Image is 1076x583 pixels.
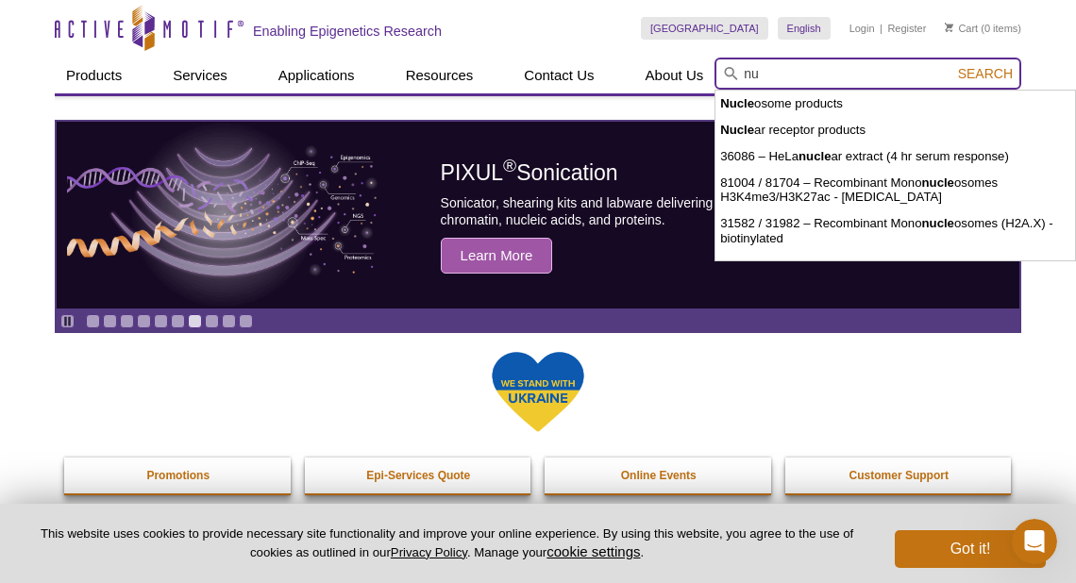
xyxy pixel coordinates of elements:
li: 36076 – THP-1 ar extract [715,252,1075,278]
a: Register [887,22,926,35]
strong: Customer Support [849,469,949,482]
a: English [778,17,831,40]
button: cookie settings [546,543,640,559]
h2: Enabling Epigenetics Research [253,23,442,40]
li: 81004 / 81704 – Recombinant Mono osomes H3K4me3/H3K27ac - [MEDICAL_DATA] [715,170,1075,211]
a: Go to slide 5 [154,314,168,328]
a: [GEOGRAPHIC_DATA] [641,17,768,40]
a: Go to slide 2 [103,314,117,328]
a: Go to slide 6 [171,314,185,328]
button: Got it! [895,530,1046,568]
img: We Stand With Ukraine [491,350,585,434]
p: This website uses cookies to provide necessary site functionality and improve your online experie... [30,525,864,561]
strong: nucle [799,149,831,163]
span: Learn More [441,238,553,274]
a: Products [55,58,133,93]
a: Go to slide 9 [222,314,236,328]
a: Contact Us [513,58,605,93]
a: Go to slide 8 [205,314,219,328]
strong: Epi-Services Quote [366,469,470,482]
li: (0 items) [945,17,1021,40]
a: Resources [395,58,485,93]
a: Customer Support [785,458,1014,493]
iframe: Intercom live chat [1012,519,1057,564]
a: Services [161,58,239,93]
strong: Nucle [720,96,754,110]
li: osome products [715,91,1075,117]
span: Search [958,66,1013,81]
a: About Us [634,58,715,93]
article: PIXUL Sonication [57,122,1019,308]
a: Epi-Services Quote [305,458,533,493]
strong: nucle [922,175,954,190]
input: Keyword, Cat. No. [715,58,1021,90]
a: Go to slide 7 [188,314,202,328]
p: Sonicator, shearing kits and labware delivering consistent multi-sample sonication of chromatin, ... [441,194,977,228]
strong: nucle [922,216,954,230]
strong: Promotions [146,469,210,482]
a: Applications [267,58,366,93]
li: ar receptor products [715,117,1075,143]
a: Privacy Policy [391,545,467,559]
li: 36086 – HeLa ar extract (4 hr serum response) [715,143,1075,170]
a: Go to slide 3 [120,314,134,328]
button: Search [952,65,1018,82]
img: PIXUL sonication [67,121,378,309]
sup: ® [503,157,516,176]
li: 31582 / 31982 – Recombinant Mono osomes (H2A.X) - biotinylated [715,210,1075,252]
a: Promotions [64,458,293,493]
a: Go to slide 10 [239,314,253,328]
strong: nucle [804,258,836,272]
a: Go to slide 4 [137,314,151,328]
a: Login [849,22,875,35]
strong: Online Events [621,469,697,482]
a: Toggle autoplay [60,314,75,328]
span: PIXUL Sonication [441,160,618,185]
li: | [880,17,883,40]
strong: Nucle [720,123,754,137]
a: Cart [945,22,978,35]
a: Go to slide 1 [86,314,100,328]
a: PIXUL sonication PIXUL®Sonication Sonicator, shearing kits and labware delivering consistent mult... [57,122,1019,308]
img: Your Cart [945,23,953,32]
a: Online Events [545,458,773,493]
